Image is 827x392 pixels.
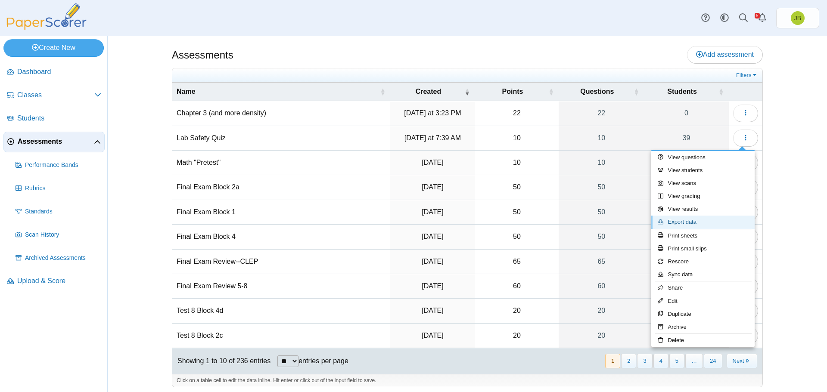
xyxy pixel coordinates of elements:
[422,233,443,240] time: May 27, 2025 at 12:45 PM
[687,46,763,63] a: Add assessment
[416,88,441,95] span: Created
[776,8,819,28] a: Joel Boyd
[172,299,390,323] td: Test 8 Block 4d
[621,354,636,368] button: 2
[559,200,644,224] a: 50
[172,250,390,274] td: Final Exam Review--CLEP
[475,324,559,348] td: 20
[644,126,729,150] a: 39
[422,183,443,191] time: May 28, 2025 at 9:08 AM
[559,225,644,249] a: 50
[3,62,105,83] a: Dashboard
[651,281,755,294] a: Share
[637,354,652,368] button: 3
[172,48,233,62] h1: Assessments
[25,207,101,216] span: Standards
[25,254,101,262] span: Archived Assessments
[651,216,755,228] a: Export data
[12,155,105,176] a: Performance Bands
[3,108,105,129] a: Students
[559,299,644,323] a: 20
[12,178,105,199] a: Rubrics
[559,324,644,348] a: 20
[696,51,754,58] span: Add assessment
[651,308,755,321] a: Duplicate
[559,175,644,199] a: 50
[734,71,760,80] a: Filters
[3,271,105,292] a: Upload & Score
[464,83,469,101] span: Created : Activate to remove sorting
[651,190,755,203] a: View grading
[17,90,94,100] span: Classes
[3,3,90,30] img: PaperScorer
[172,274,390,299] td: Final Exam Review 5-8
[380,83,385,101] span: Name : Activate to sort
[422,208,443,216] time: May 28, 2025 at 8:16 AM
[422,258,443,265] time: May 23, 2025 at 11:28 AM
[404,134,461,142] time: Aug 12, 2025 at 7:39 AM
[580,88,614,95] span: Questions
[604,354,757,368] nav: pagination
[475,126,559,151] td: 10
[172,151,390,175] td: Math "Pretest"
[651,164,755,177] a: View students
[475,151,559,175] td: 10
[18,137,94,146] span: Assessments
[559,274,644,298] a: 60
[605,354,620,368] button: 1
[644,274,729,298] a: 49
[475,175,559,200] td: 50
[475,225,559,249] td: 50
[475,299,559,323] td: 20
[17,276,101,286] span: Upload & Score
[12,225,105,245] a: Scan History
[17,114,101,123] span: Students
[559,250,644,274] a: 65
[559,151,644,175] a: 10
[25,231,101,239] span: Scan History
[475,101,559,126] td: 22
[475,200,559,225] td: 50
[172,101,390,126] td: Chapter 3 (and more density)
[651,229,755,242] a: Print sheets
[404,109,461,117] time: Aug 12, 2025 at 3:23 PM
[422,332,443,339] time: May 20, 2025 at 1:37 PM
[548,83,553,101] span: Points : Activate to sort
[644,101,729,125] a: 0
[704,354,722,368] button: 24
[422,282,443,290] time: May 22, 2025 at 2:44 PM
[12,201,105,222] a: Standards
[669,354,684,368] button: 5
[644,151,729,175] a: 42
[651,268,755,281] a: Sync data
[634,83,639,101] span: Questions : Activate to sort
[651,295,755,308] a: Edit
[718,83,724,101] span: Students : Activate to sort
[172,175,390,200] td: Final Exam Block 2a
[644,200,729,224] a: 13
[298,357,348,364] label: entries per page
[25,184,101,193] span: Rubrics
[644,299,729,323] a: 19
[17,67,101,77] span: Dashboard
[651,242,755,255] a: Print small slips
[653,354,668,368] button: 4
[559,126,644,150] a: 10
[172,126,390,151] td: Lab Safety Quiz
[651,151,755,164] a: View questions
[651,177,755,190] a: View scans
[651,255,755,268] a: Rescore
[475,274,559,299] td: 60
[685,354,703,368] span: …
[644,324,729,348] a: 22
[475,250,559,274] td: 65
[794,15,801,21] span: Joel Boyd
[172,324,390,348] td: Test 8 Block 2c
[422,159,443,166] time: Aug 4, 2025 at 8:31 AM
[3,132,105,152] a: Assessments
[12,248,105,269] a: Archived Assessments
[502,88,523,95] span: Points
[667,88,696,95] span: Students
[172,200,390,225] td: Final Exam Block 1
[25,161,101,170] span: Performance Bands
